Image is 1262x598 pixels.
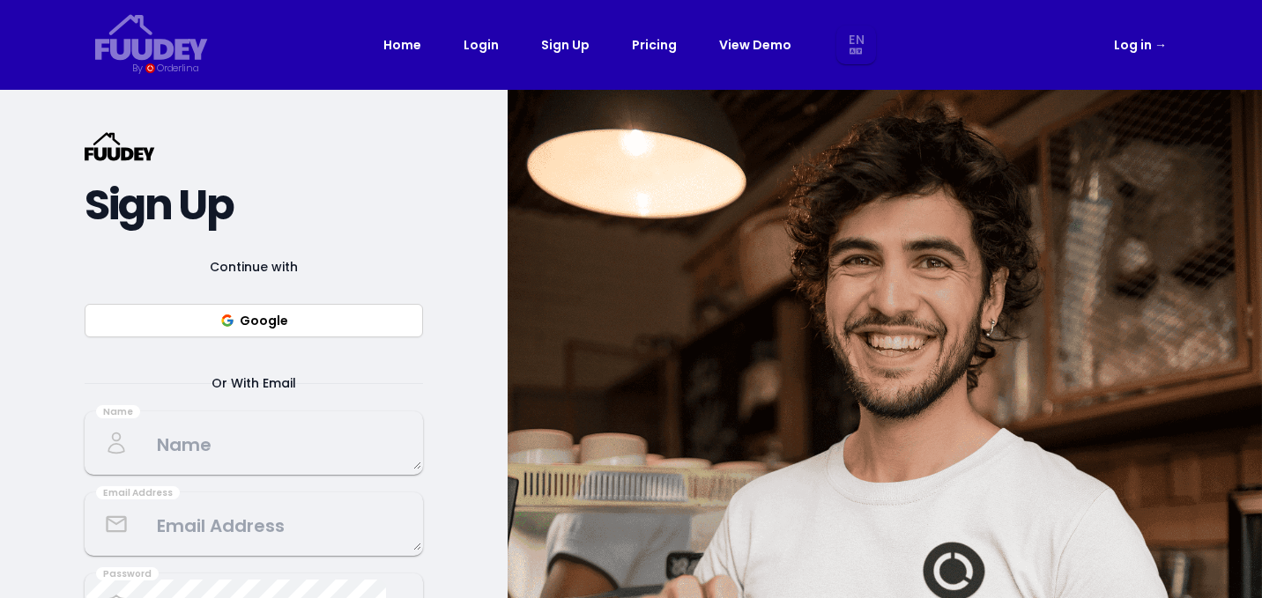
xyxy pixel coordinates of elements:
[85,304,423,337] button: Google
[632,34,677,55] a: Pricing
[719,34,791,55] a: View Demo
[464,34,499,55] a: Login
[189,256,319,277] span: Continue with
[96,486,180,500] div: Email Address
[132,61,142,76] div: By
[541,34,590,55] a: Sign Up
[85,132,155,161] svg: {/* Added fill="currentColor" here */} {/* This rectangle defines the background. Its explicit fi...
[157,61,198,76] div: Orderlina
[1114,34,1167,55] a: Log in
[190,373,317,394] span: Or With Email
[383,34,421,55] a: Home
[96,567,159,581] div: Password
[96,405,140,419] div: Name
[1154,36,1167,54] span: →
[85,189,423,221] h2: Sign Up
[95,14,208,61] svg: {/* Added fill="currentColor" here */} {/* This rectangle defines the background. Its explicit fi...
